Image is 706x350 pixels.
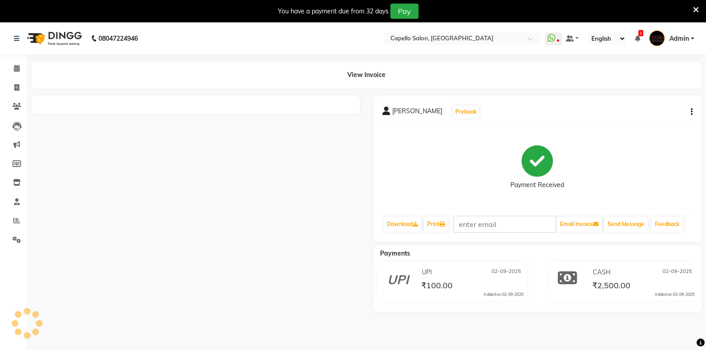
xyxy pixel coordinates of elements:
[392,107,442,119] span: [PERSON_NAME]
[669,34,689,43] span: Admin
[31,61,702,89] div: View Invoice
[649,30,665,46] img: Admin
[422,268,432,277] span: UPI
[592,280,630,293] span: ₹2,500.00
[651,217,683,232] a: Feedback
[655,291,694,298] div: Added on 02-09-2025
[383,217,422,232] a: Download
[556,217,602,232] button: Email Invoice
[98,26,138,51] b: 08047224946
[510,180,564,190] div: Payment Received
[492,268,521,277] span: 02-09-2025
[604,217,648,232] button: Send Message
[278,7,389,16] div: You have a payment due from 32 days
[421,280,453,293] span: ₹100.00
[484,291,523,298] div: Added on 02-09-2025
[638,30,643,36] span: 2
[635,34,640,43] a: 2
[380,249,410,257] span: Payments
[424,217,449,232] a: Print
[23,26,84,51] img: logo
[663,268,692,277] span: 02-09-2025
[453,106,479,118] button: Prebook
[453,216,556,233] input: enter email
[593,268,611,277] span: CASH
[390,4,419,19] button: Pay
